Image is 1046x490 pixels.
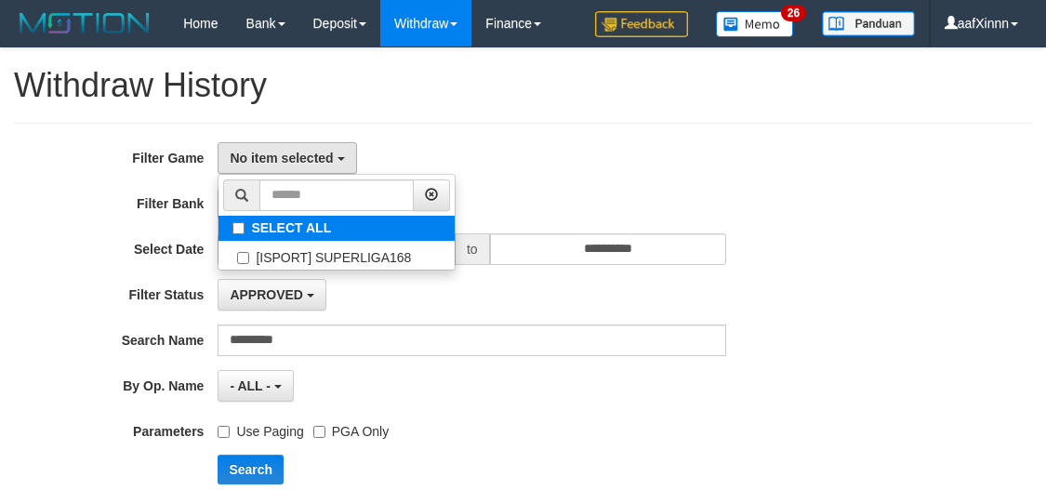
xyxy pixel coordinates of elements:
[455,233,490,265] span: to
[313,416,389,441] label: PGA Only
[716,11,794,37] img: Button%20Memo.svg
[230,287,303,302] span: APPROVED
[313,426,325,438] input: PGA Only
[781,5,806,21] span: 26
[218,279,325,311] button: APPROVED
[218,426,230,438] input: Use Paging
[595,11,688,37] img: Feedback.jpg
[232,222,245,234] input: SELECT ALL
[218,416,303,441] label: Use Paging
[14,67,1032,104] h1: Withdraw History
[14,9,155,37] img: MOTION_logo.png
[218,242,455,270] label: [ISPORT] SUPERLIGA168
[218,370,293,402] button: - ALL -
[230,151,333,166] span: No item selected
[218,455,284,484] button: Search
[230,378,271,393] span: - ALL -
[822,11,915,36] img: panduan.png
[218,142,356,174] button: No item selected
[237,252,249,264] input: [ISPORT] SUPERLIGA168
[218,216,455,241] label: SELECT ALL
